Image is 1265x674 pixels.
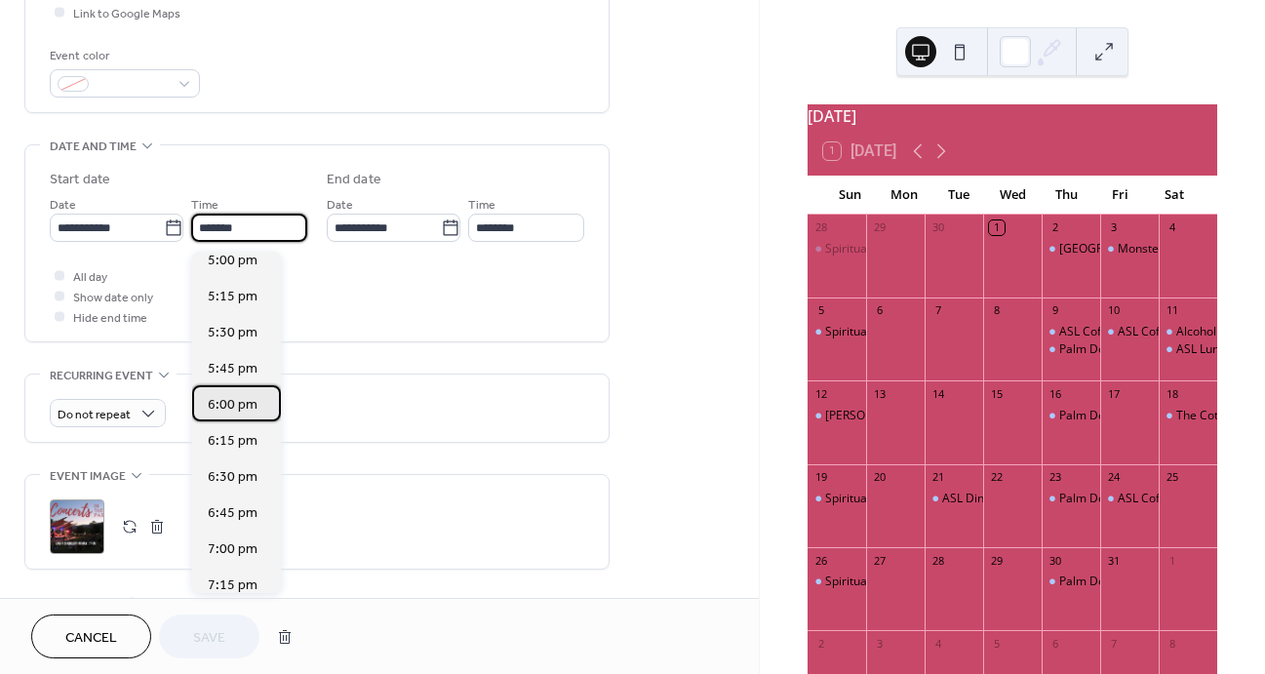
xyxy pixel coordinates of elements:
[985,176,1039,215] div: Wed
[989,470,1004,485] div: 22
[208,287,257,307] span: 5:15 pm
[825,241,984,258] div: Spiritual Center of the Desert
[50,137,137,157] span: Date and time
[1048,470,1062,485] div: 23
[50,499,104,554] div: ;
[73,308,147,329] span: Hide end time
[208,575,257,596] span: 7:15 pm
[327,170,381,190] div: End date
[1165,470,1179,485] div: 25
[208,467,257,488] span: 6:30 pm
[808,241,866,258] div: Spiritual Center of the Desert
[813,470,828,485] div: 19
[825,574,984,590] div: Spiritual Center of the Desert
[1048,553,1062,568] div: 30
[1048,303,1062,318] div: 9
[1106,470,1121,485] div: 24
[930,386,945,401] div: 14
[208,431,257,452] span: 6:15 pm
[1042,341,1100,358] div: Palm Desert Park Concernt. "Beach St. A Go Go"
[808,491,866,507] div: Spiritual Center of the Desert
[1042,574,1100,590] div: Palm Desert Concert. "Britain's Finest. Beatles Tribute Band
[1100,241,1159,258] div: Monster Shakes * Ice Cream mmmmmm!
[1042,324,1100,340] div: ASL Coffee Night at Downtown Palm Springs Starbucks
[989,553,1004,568] div: 29
[808,574,866,590] div: Spiritual Center of the Desert
[208,251,257,271] span: 5:00 pm
[823,176,877,215] div: Sun
[989,220,1004,235] div: 1
[1100,491,1159,507] div: ASL Coffee Night at Starbucks Rancho Mirage
[1106,553,1121,568] div: 31
[208,539,257,560] span: 7:00 pm
[872,220,887,235] div: 29
[930,636,945,651] div: 4
[50,366,153,386] span: Recurring event
[930,470,945,485] div: 21
[1106,636,1121,651] div: 7
[825,324,984,340] div: Spiritual Center of the Desert
[208,503,257,524] span: 6:45 pm
[50,466,126,487] span: Event image
[1048,386,1062,401] div: 16
[73,267,107,288] span: All day
[1106,303,1121,318] div: 10
[50,170,110,190] div: Start date
[1100,324,1159,340] div: ASL Coffee night at Cheers Coffee *. The River
[872,303,887,318] div: 6
[1106,386,1121,401] div: 17
[872,553,887,568] div: 27
[1042,241,1100,258] div: Palm Desert Park. Concert *. Pulp Vixen
[50,46,196,66] div: Event color
[808,408,866,424] div: Charlie and the Chocolate Factory play at Palm Canyon Theatre
[808,324,866,340] div: Spiritual Center of the Desert
[73,4,180,24] span: Link to Google Maps
[1165,220,1179,235] div: 4
[468,195,495,216] span: Time
[65,628,117,649] span: Cancel
[1165,303,1179,318] div: 11
[808,104,1217,128] div: [DATE]
[1159,341,1217,358] div: ASL Lunch. ¨Upper Crust Pizza.
[1165,636,1179,651] div: 8
[1093,176,1147,215] div: Fri
[989,386,1004,401] div: 15
[1165,553,1179,568] div: 1
[872,386,887,401] div: 13
[989,303,1004,318] div: 8
[925,491,983,507] div: ASL Dinner. at Dave & Buster's dinner and arcade at The River
[1048,636,1062,651] div: 6
[825,491,984,507] div: Spiritual Center of the Desert
[1159,408,1217,424] div: The Cottage play.
[208,323,257,343] span: 5:30 pm
[50,593,123,614] span: Event links
[58,404,131,426] span: Do not repeat
[872,470,887,485] div: 20
[73,288,153,308] span: Show date only
[1048,220,1062,235] div: 2
[825,408,1221,424] div: [PERSON_NAME] and the Chocolate Factory play at [GEOGRAPHIC_DATA]
[930,220,945,235] div: 30
[1040,176,1093,215] div: Thu
[1042,408,1100,424] div: Palm Desert Concert. " Fortunate Son Creedence Clearwater Revival " tribute band
[208,395,257,416] span: 6:00 pm
[50,195,76,216] span: Date
[327,195,353,216] span: Date
[1159,324,1217,340] div: Alcoholic Anonymous meeting
[989,636,1004,651] div: 5
[930,303,945,318] div: 7
[1106,220,1121,235] div: 3
[208,359,257,379] span: 5:45 pm
[1165,386,1179,401] div: 18
[31,615,151,658] button: Cancel
[813,636,828,651] div: 2
[1042,491,1100,507] div: Palm Desert Concert "The Silverados Country Music an d Eagle tribute band
[191,195,218,216] span: Time
[872,636,887,651] div: 3
[813,220,828,235] div: 28
[878,176,931,215] div: Mon
[813,303,828,318] div: 5
[813,386,828,401] div: 12
[930,553,945,568] div: 28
